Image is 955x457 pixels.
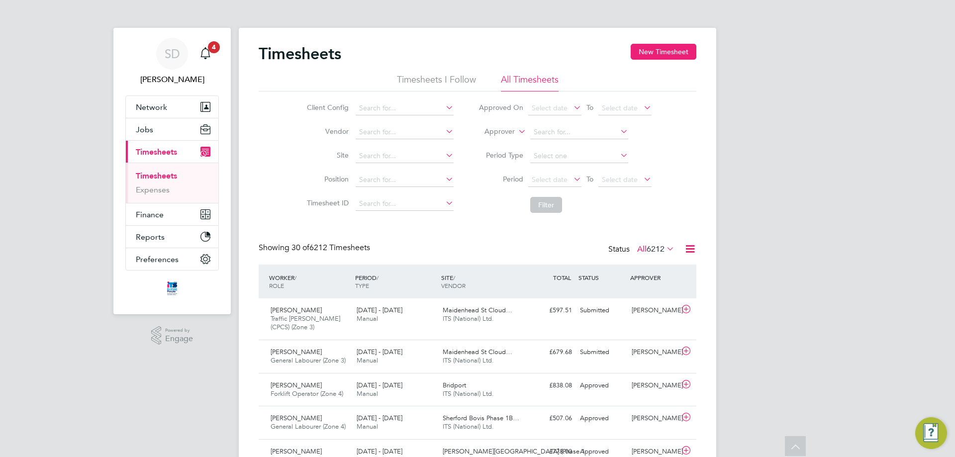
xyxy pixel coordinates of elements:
[165,280,179,296] img: itsconstruction-logo-retina.png
[443,356,494,365] span: ITS (National) Ltd.
[356,149,454,163] input: Search for...
[259,44,341,64] h2: Timesheets
[530,125,628,139] input: Search for...
[267,269,353,294] div: WORKER
[271,414,322,422] span: [PERSON_NAME]
[532,103,568,112] span: Select date
[443,422,494,431] span: ITS (National) Ltd.
[637,244,674,254] label: All
[443,389,494,398] span: ITS (National) Ltd.
[443,381,466,389] span: Bridport
[353,269,439,294] div: PERIOD
[478,151,523,160] label: Period Type
[357,356,378,365] span: Manual
[357,422,378,431] span: Manual
[271,306,322,314] span: [PERSON_NAME]
[441,281,466,289] span: VENDOR
[443,306,512,314] span: Maidenhead St Cloud…
[443,348,512,356] span: Maidenhead St Cloud…
[576,302,628,319] div: Submitted
[915,417,947,449] button: Engage Resource Center
[291,243,370,253] span: 6212 Timesheets
[377,274,379,281] span: /
[356,197,454,211] input: Search for...
[576,377,628,394] div: Approved
[602,103,638,112] span: Select date
[453,274,455,281] span: /
[524,302,576,319] div: £597.51
[357,414,402,422] span: [DATE] - [DATE]
[271,389,343,398] span: Forklift Operator (Zone 4)
[126,203,218,225] button: Finance
[126,163,218,203] div: Timesheets
[126,96,218,118] button: Network
[478,175,523,183] label: Period
[271,356,346,365] span: General Labourer (Zone 3)
[602,175,638,184] span: Select date
[501,74,559,91] li: All Timesheets
[357,381,402,389] span: [DATE] - [DATE]
[304,151,349,160] label: Site
[397,74,476,91] li: Timesheets I Follow
[470,127,515,137] label: Approver
[136,232,165,242] span: Reports
[478,103,523,112] label: Approved On
[524,410,576,427] div: £507.06
[271,314,340,331] span: Traffic [PERSON_NAME] (CPCS) (Zone 3)
[524,344,576,361] div: £679.68
[357,389,378,398] span: Manual
[269,281,284,289] span: ROLE
[113,28,231,314] nav: Main navigation
[291,243,309,253] span: 30 of
[628,344,679,361] div: [PERSON_NAME]
[608,243,676,257] div: Status
[136,102,167,112] span: Network
[125,280,219,296] a: Go to home page
[304,103,349,112] label: Client Config
[583,101,596,114] span: To
[126,248,218,270] button: Preferences
[355,281,369,289] span: TYPE
[443,414,519,422] span: Sherford Bovis Phase 1B…
[294,274,296,281] span: /
[136,185,170,194] a: Expenses
[151,326,193,345] a: Powered byEngage
[443,447,585,456] span: [PERSON_NAME][GEOGRAPHIC_DATA] (Phase 1
[136,125,153,134] span: Jobs
[165,326,193,335] span: Powered by
[439,269,525,294] div: SITE
[271,447,322,456] span: [PERSON_NAME]
[357,314,378,323] span: Manual
[356,101,454,115] input: Search for...
[443,314,494,323] span: ITS (National) Ltd.
[532,175,568,184] span: Select date
[165,47,180,60] span: SD
[125,38,219,86] a: SD[PERSON_NAME]
[126,226,218,248] button: Reports
[136,147,177,157] span: Timesheets
[647,244,665,254] span: 6212
[357,306,402,314] span: [DATE] - [DATE]
[208,41,220,53] span: 4
[583,173,596,185] span: To
[628,302,679,319] div: [PERSON_NAME]
[357,348,402,356] span: [DATE] - [DATE]
[576,269,628,286] div: STATUS
[530,149,628,163] input: Select one
[576,344,628,361] div: Submitted
[271,348,322,356] span: [PERSON_NAME]
[126,118,218,140] button: Jobs
[136,255,179,264] span: Preferences
[271,381,322,389] span: [PERSON_NAME]
[136,210,164,219] span: Finance
[165,335,193,343] span: Engage
[195,38,215,70] a: 4
[356,125,454,139] input: Search for...
[304,198,349,207] label: Timesheet ID
[271,422,346,431] span: General Labourer (Zone 4)
[631,44,696,60] button: New Timesheet
[628,377,679,394] div: [PERSON_NAME]
[524,377,576,394] div: £838.08
[356,173,454,187] input: Search for...
[125,74,219,86] span: Stuart Douglas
